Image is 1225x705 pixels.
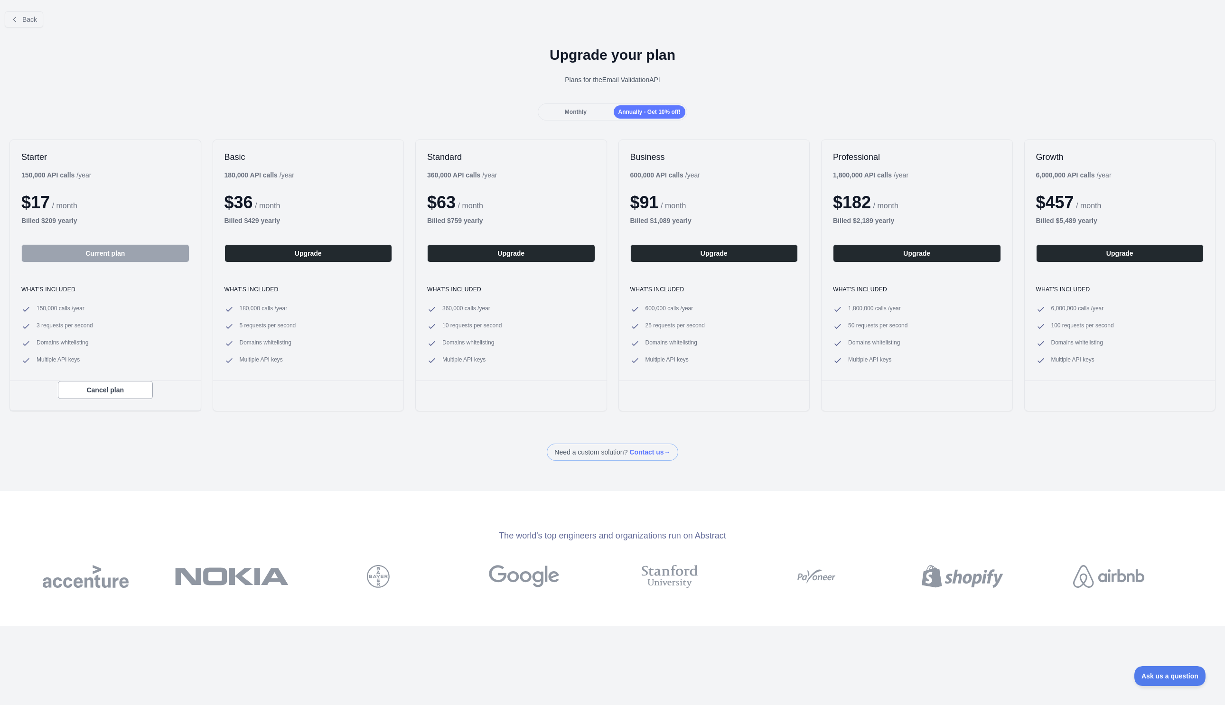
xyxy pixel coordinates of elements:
h2: Professional [833,151,1001,163]
div: / year [630,170,700,180]
h2: Standard [427,151,595,163]
b: 1,800,000 API calls [833,171,892,179]
b: 600,000 API calls [630,171,683,179]
h2: Business [630,151,798,163]
div: / year [833,170,908,180]
iframe: Toggle Customer Support [1134,666,1206,686]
